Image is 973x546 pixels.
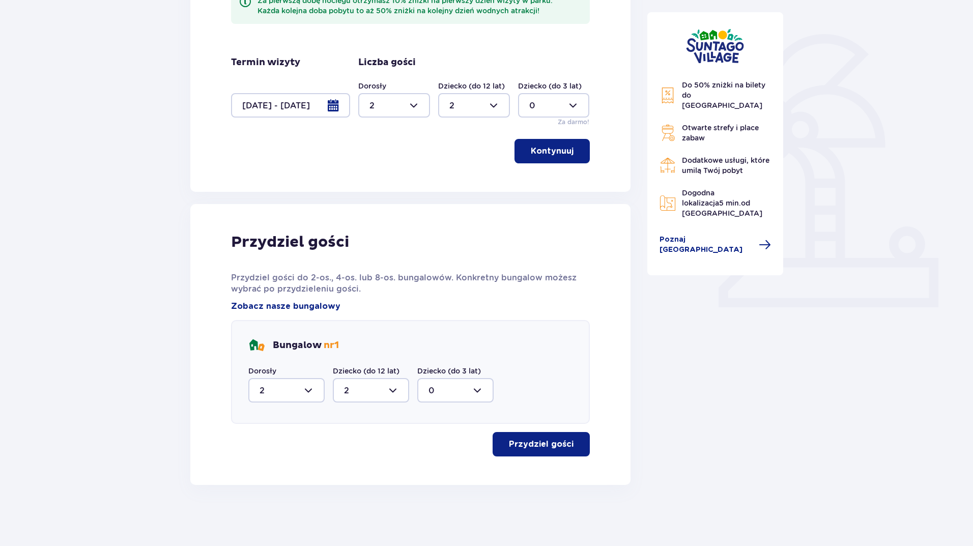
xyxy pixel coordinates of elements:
span: 5 min. [719,199,741,207]
img: Suntago Village [686,28,744,64]
p: Termin wizyty [231,56,300,69]
span: Dogodna lokalizacja od [GEOGRAPHIC_DATA] [682,189,762,217]
img: Restaurant Icon [660,157,676,174]
span: Dodatkowe usługi, które umilą Twój pobyt [682,156,769,175]
p: Kontynuuj [531,146,574,157]
span: Poznaj [GEOGRAPHIC_DATA] [660,235,753,255]
label: Dorosły [358,81,386,91]
img: Map Icon [660,195,676,211]
p: Przydziel gości [509,439,574,450]
span: Otwarte strefy i place zabaw [682,124,759,142]
label: Dorosły [248,366,276,376]
img: Grill Icon [660,125,676,141]
label: Dziecko (do 3 lat) [518,81,582,91]
img: bungalows Icon [248,337,265,354]
p: Przydziel gości do 2-os., 4-os. lub 8-os. bungalowów. Konkretny bungalow możesz wybrać po przydzi... [231,272,590,295]
p: Bungalow [273,339,339,352]
label: Dziecko (do 12 lat) [333,366,399,376]
label: Dziecko (do 3 lat) [417,366,481,376]
p: Za darmo! [558,118,589,127]
p: Przydziel gości [231,233,349,252]
label: Dziecko (do 12 lat) [438,81,505,91]
a: Zobacz nasze bungalowy [231,301,340,312]
span: nr 1 [324,339,339,351]
img: Discount Icon [660,87,676,104]
button: Kontynuuj [514,139,590,163]
p: Liczba gości [358,56,416,69]
span: Do 50% zniżki na bilety do [GEOGRAPHIC_DATA] [682,81,765,109]
a: Poznaj [GEOGRAPHIC_DATA] [660,235,771,255]
button: Przydziel gości [493,432,590,456]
